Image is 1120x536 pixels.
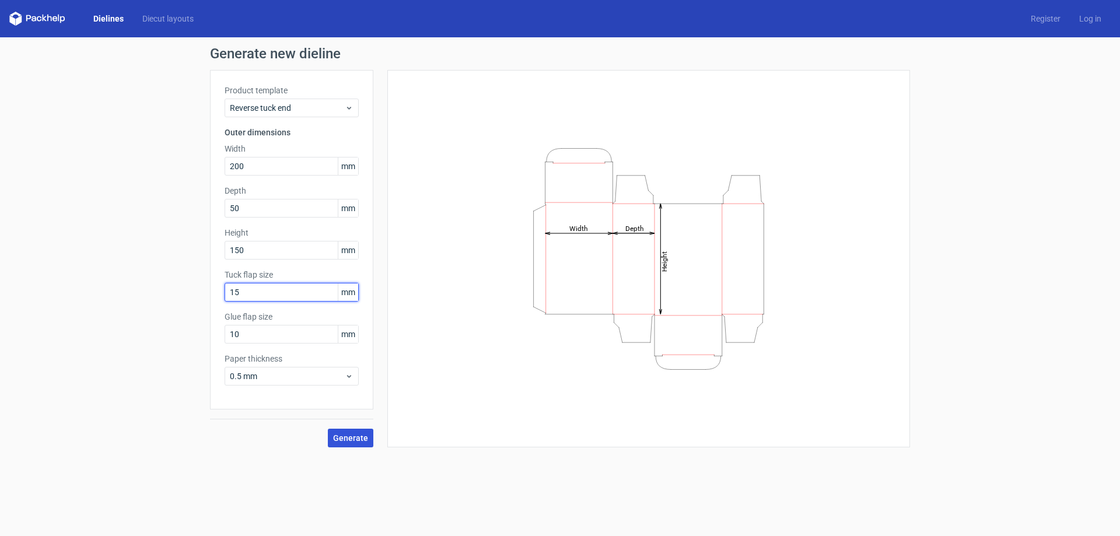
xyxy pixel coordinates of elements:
span: mm [338,241,358,259]
label: Paper thickness [225,353,359,365]
span: mm [338,157,358,175]
label: Depth [225,185,359,197]
a: Log in [1070,13,1111,24]
span: mm [338,325,358,343]
a: Dielines [84,13,133,24]
span: mm [338,283,358,301]
tspan: Height [660,251,668,271]
span: 0.5 mm [230,370,345,382]
label: Tuck flap size [225,269,359,281]
span: mm [338,199,358,217]
label: Glue flap size [225,311,359,323]
button: Generate [328,429,373,447]
span: Generate [333,434,368,442]
h3: Outer dimensions [225,127,359,138]
tspan: Depth [625,224,644,232]
span: Reverse tuck end [230,102,345,114]
label: Height [225,227,359,239]
a: Diecut layouts [133,13,203,24]
h1: Generate new dieline [210,47,910,61]
label: Product template [225,85,359,96]
label: Width [225,143,359,155]
tspan: Width [569,224,588,232]
a: Register [1021,13,1070,24]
